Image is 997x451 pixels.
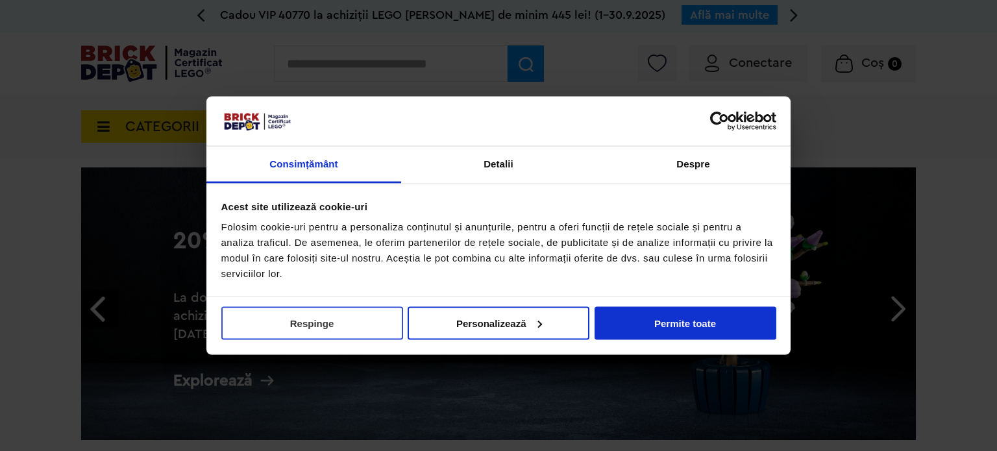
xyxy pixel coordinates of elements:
[221,219,776,282] div: Folosim cookie-uri pentru a personaliza conținutul și anunțurile, pentru a oferi funcții de rețel...
[401,147,596,184] a: Detalii
[663,111,776,130] a: Usercentrics Cookiebot - opens in a new window
[595,306,776,339] button: Permite toate
[206,147,401,184] a: Consimțământ
[221,306,403,339] button: Respinge
[221,111,293,132] img: siglă
[408,306,589,339] button: Personalizează
[221,199,776,214] div: Acest site utilizează cookie-uri
[596,147,791,184] a: Despre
